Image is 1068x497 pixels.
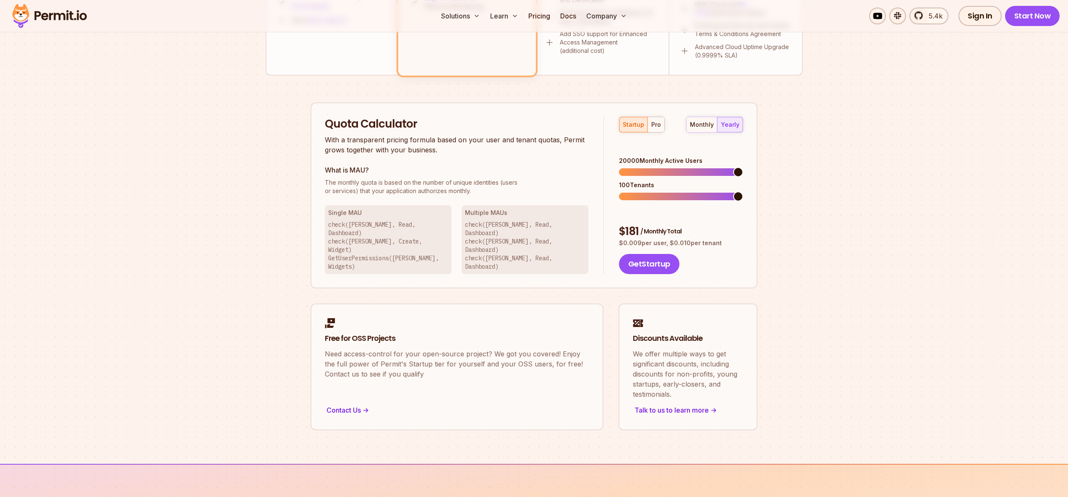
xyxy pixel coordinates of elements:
span: -> [363,405,369,415]
p: Need access-control for your open-source project? We got you covered! Enjoy the full power of Per... [325,349,589,379]
span: / Monthly Total [640,227,682,235]
span: The monthly quota is based on the number of unique identities (users [325,178,588,187]
p: Advanced Cloud Uptime Upgrade (0.9999% SLA) [695,43,792,60]
button: Company [583,8,630,24]
a: Pricing [525,8,554,24]
a: Start Now [1005,6,1060,26]
button: Learn [487,8,522,24]
div: 100 Tenants [619,181,743,189]
h3: What is MAU? [325,165,588,175]
a: 5.4k [909,8,948,24]
div: monthly [690,120,714,129]
p: Add SSO support for Enhanced Access Management (additional cost) [560,30,658,55]
h2: Discounts Available [633,333,743,344]
h3: Multiple MAUs [465,209,585,217]
div: $ 181 [619,224,743,239]
p: check([PERSON_NAME], Read, Dashboard) check([PERSON_NAME], Create, Widget) GetUserPermissions([PE... [328,220,448,271]
h2: Quota Calculator [325,117,588,132]
img: Permit logo [8,2,91,30]
button: GetStartup [619,254,679,274]
h2: Free for OSS Projects [325,333,589,344]
a: Discounts AvailableWe offer multiple ways to get significant discounts, including discounts for n... [619,303,757,430]
a: Free for OSS ProjectsNeed access-control for your open-source project? We got you covered! Enjoy ... [311,303,603,430]
a: Docs [557,8,580,24]
div: Talk to us to learn more [633,404,743,416]
p: With a transparent pricing formula based on your user and tenant quotas, Permit grows together wi... [325,135,588,155]
div: 20000 Monthly Active Users [619,157,743,165]
span: 5.4k [924,11,943,21]
button: Solutions [438,8,483,24]
p: $ 0.009 per user, $ 0.010 per tenant [619,239,743,247]
h3: Single MAU [328,209,448,217]
span: -> [710,405,717,415]
p: We offer multiple ways to get significant discounts, including discounts for non-profits, young s... [633,349,743,399]
p: check([PERSON_NAME], Read, Dashboard) check([PERSON_NAME], Read, Dashboard) check([PERSON_NAME], ... [465,220,585,271]
a: Sign In [958,6,1002,26]
div: Contact Us [325,404,589,416]
div: pro [651,120,661,129]
p: or services) that your application authorizes monthly. [325,178,588,195]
